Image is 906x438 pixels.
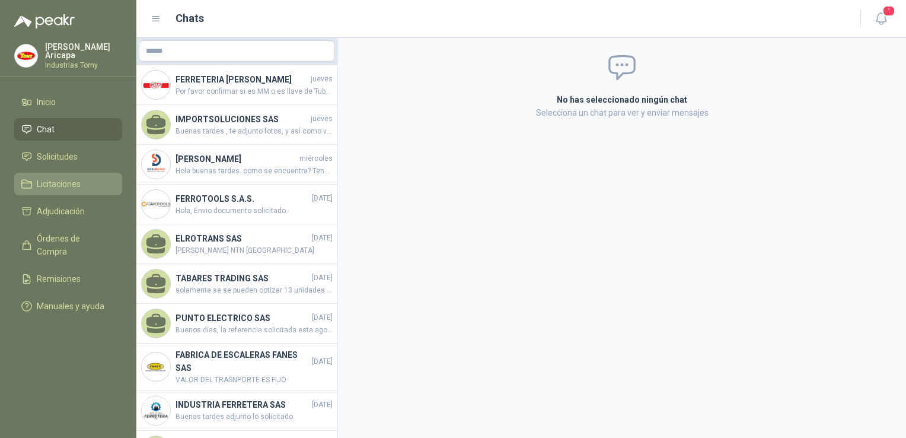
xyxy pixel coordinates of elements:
[176,86,333,97] span: Por favor confirmar si es MM o es llave de Tubo de 8"
[415,106,829,119] p: Selecciona un chat para ver y enviar mensajes
[176,272,310,285] h4: TABARES TRADING SAS
[176,126,333,137] span: Buenas tardes , te adjunto fotos, y así como ves las imágenes es la única información que tenemos...
[176,312,310,325] h4: PUNTO ELECTRICO SAS
[176,374,333,386] span: VALOR DEL TRASNPORTE ES FIJO
[176,192,310,205] h4: FERROTOOLS S.A.S.
[176,348,310,374] h4: FABRICA DE ESCALERAS FANES SAS
[176,166,333,177] span: Hola buenas tardes. como se encuentra? Tenemos una consulta, es la siguiente solicitud GSOL005294...
[176,245,333,256] span: [PERSON_NAME] NTN [GEOGRAPHIC_DATA]
[37,96,56,109] span: Inicio
[37,123,55,136] span: Chat
[142,71,170,99] img: Company Logo
[37,150,78,163] span: Solicitudes
[311,74,333,85] span: jueves
[136,185,337,224] a: Company LogoFERROTOOLS S.A.S.[DATE]Hola, Envio documento solicitado.
[176,285,333,296] span: solamente se se pueden cotizar 13 unidades que hay paar entrega inmediata
[14,295,122,318] a: Manuales y ayuda
[312,356,333,367] span: [DATE]
[176,205,333,217] span: Hola, Envio documento solicitado.
[14,268,122,290] a: Remisiones
[37,272,81,285] span: Remisiones
[176,113,308,126] h4: IMPORTSOLUCIONES SAS
[136,344,337,391] a: Company LogoFABRICA DE ESCALERAS FANES SAS[DATE]VALOR DEL TRASNPORTE ES FIJO
[176,325,333,336] span: Buenos días, la referencia solicitada esta agotada sin fecha de reposición. se puede ofrecer otra...
[312,193,333,204] span: [DATE]
[312,312,333,323] span: [DATE]
[136,391,337,431] a: Company LogoINDUSTRIA FERRETERA SAS[DATE]Buenas tardes adjunto lo solicitado
[176,398,310,411] h4: INDUSTRIA FERRETERA SAS
[14,227,122,263] a: Órdenes de Compra
[142,150,170,179] img: Company Logo
[14,14,75,28] img: Logo peakr
[14,173,122,195] a: Licitaciones
[14,118,122,141] a: Chat
[15,45,37,67] img: Company Logo
[882,5,895,17] span: 1
[870,8,892,30] button: 1
[37,232,111,258] span: Órdenes de Compra
[136,304,337,344] a: PUNTO ELECTRICO SAS[DATE]Buenos días, la referencia solicitada esta agotada sin fecha de reposici...
[176,10,204,27] h1: Chats
[37,205,85,218] span: Adjudicación
[37,300,104,313] span: Manuales y ayuda
[136,145,337,185] a: Company Logo[PERSON_NAME]miércolesHola buenas tardes. como se encuentra? Tenemos una consulta, es...
[14,145,122,168] a: Solicitudes
[176,153,297,166] h4: [PERSON_NAME]
[45,43,122,59] p: [PERSON_NAME] Aricapa
[176,411,333,423] span: Buenas tardes adjunto lo solicitado
[311,113,333,125] span: jueves
[415,93,829,106] h2: No has seleccionado ningún chat
[136,105,337,145] a: IMPORTSOLUCIONES SASjuevesBuenas tardes , te adjunto fotos, y así como ves las imágenes es la úni...
[312,233,333,244] span: [DATE]
[299,153,333,164] span: miércoles
[312,272,333,284] span: [DATE]
[176,232,310,245] h4: ELROTRANS SAS
[45,62,122,69] p: Industrias Tomy
[136,65,337,105] a: Company LogoFERRETERIA [PERSON_NAME]juevesPor favor confirmar si es MM o es llave de Tubo de 8"
[142,353,170,381] img: Company Logo
[14,200,122,223] a: Adjudicación
[142,396,170,425] img: Company Logo
[14,91,122,113] a: Inicio
[142,190,170,218] img: Company Logo
[136,264,337,304] a: TABARES TRADING SAS[DATE]solamente se se pueden cotizar 13 unidades que hay paar entrega inmediata
[37,177,81,191] span: Licitaciones
[312,399,333,411] span: [DATE]
[136,224,337,264] a: ELROTRANS SAS[DATE][PERSON_NAME] NTN [GEOGRAPHIC_DATA]
[176,73,308,86] h4: FERRETERIA [PERSON_NAME]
